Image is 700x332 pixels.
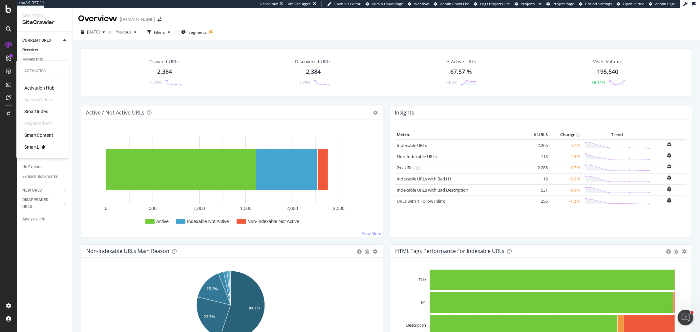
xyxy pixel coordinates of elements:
text: Title [418,278,426,282]
text: 1,000 [194,206,205,211]
div: bell-plus [667,164,672,169]
td: 256 [523,196,549,207]
div: gear [682,249,687,254]
a: Admin Crawl Page [366,1,403,7]
a: Overview [22,47,68,53]
text: 1,500 [240,206,251,211]
span: Segments [188,30,207,35]
span: Project Page [553,1,574,6]
span: Project Settings [585,1,612,6]
a: CURRENT URLS [22,37,61,44]
div: Analytics [22,13,67,19]
a: Activation Hub [24,85,54,92]
a: Movements [22,56,68,63]
div: circle-info [666,249,671,254]
iframe: Intercom live chat [678,310,693,325]
div: -0.79% [298,80,310,85]
span: Open Viz Editor [334,1,361,6]
a: Project Settings [579,1,612,7]
td: 2,266 [523,140,549,151]
td: 16 [523,173,549,184]
div: bug [674,249,679,254]
div: Visits Volume [593,58,623,65]
div: 2,384 [306,68,321,76]
div: Url Explorer [22,164,43,171]
text: Active [156,219,169,224]
a: Logs Projects List [474,1,510,7]
div: 2,384 [157,68,172,76]
text: Non-Indexable Not Active [247,219,299,224]
div: Viz Debugger: [288,1,311,7]
span: 2025 Aug. 31st [87,29,100,35]
th: Trend [582,130,652,140]
span: Projects List [521,1,541,6]
div: +0.33 [447,80,457,85]
a: 2xx URLs [397,165,415,171]
div: bug [365,249,370,254]
div: [DOMAIN_NAME] [120,16,155,23]
button: Previous [113,27,139,37]
a: Indexable URLs [397,142,427,148]
span: Open in dev [623,1,644,6]
a: Url Explorer [22,164,68,171]
text: 15.3% [207,287,218,291]
h4: Active / Not Active URLs [86,108,144,117]
text: Description [406,323,426,328]
div: arrow-right-arrow-left [158,17,161,22]
text: 2,500 [333,206,345,211]
a: SmartContent [24,132,53,139]
td: 531 [523,184,549,196]
div: -0.79% [149,80,162,85]
div: ReadOnly: [260,1,278,7]
div: Activation [24,68,61,74]
div: 195,540 [597,68,619,76]
a: Explorer Bookmarks [22,173,68,180]
div: bell-plus [667,142,672,147]
div: Non-Indexable URLs Main Reason [86,248,169,254]
div: bell-plus [667,186,672,192]
div: Crawled URLs [150,58,180,65]
div: Overview [78,13,117,24]
a: Non-Indexable URLs [397,154,437,159]
th: # URLS [523,130,549,140]
span: Admin Crawl List [440,1,469,6]
a: SmartLink [24,144,45,151]
svg: A chart. [86,130,377,232]
text: 55.1% [249,307,260,311]
a: URLs with 1 Follow Inlink [397,198,445,204]
div: bell-plus [667,197,672,203]
div: 67.57 % [450,68,472,76]
button: [DATE] [78,27,108,37]
div: SpeedWorkers [24,97,53,103]
a: PageWorkers [24,120,52,127]
div: DISAPPEARED URLS [22,197,55,210]
i: Options [373,111,378,115]
a: Projects List [515,1,541,7]
a: NEW URLS [22,187,61,194]
div: SiteCrawler [22,19,67,26]
span: Admin Page [655,1,675,6]
th: Change [549,130,582,140]
text: 2,000 [286,206,298,211]
td: 118 [523,151,549,162]
a: Project Page [546,1,574,7]
a: Analysis Info [22,216,68,223]
text: 0 [105,206,108,211]
td: +0.0 % [549,184,582,196]
td: 2,286 [523,162,549,173]
a: DISAPPEARED URLS [22,197,61,210]
h4: Insights [395,108,414,117]
td: -0.7 % [549,162,582,173]
th: Metric [395,130,523,140]
text: 500 [149,206,157,211]
a: Open in dev [617,1,644,7]
div: Explorer Bookmarks [22,173,58,180]
div: Filters [154,30,165,35]
div: bell-plus [667,153,672,158]
span: Previous [113,29,131,35]
td: -2.5 % [549,151,582,162]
